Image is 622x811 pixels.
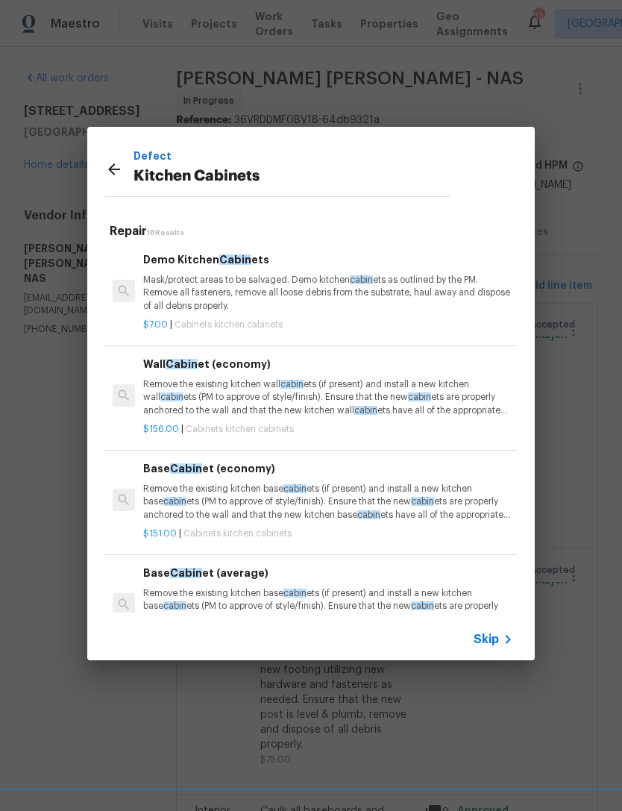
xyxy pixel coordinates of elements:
[143,529,177,538] span: $151.00
[143,356,513,372] h6: Wall et (economy)
[219,254,251,265] span: Cabin
[408,392,431,401] span: cabin
[143,251,513,268] h6: Demo Kitchen ets
[163,497,186,506] span: cabin
[283,589,307,598] span: cabin
[170,463,202,474] span: Cabin
[143,423,513,436] p: |
[143,460,513,477] h6: Base et (economy)
[143,378,513,416] p: Remove the existing kitchen wall ets (if present) and install a new kitchen wall ets (PM to appro...
[147,229,184,237] span: 16 Results
[143,527,513,540] p: |
[411,497,434,506] span: cabin
[474,632,499,647] span: Skip
[143,565,513,581] h6: Base et (average)
[110,224,517,239] h5: Repair
[163,601,186,610] span: cabin
[283,484,307,493] span: cabin
[175,320,283,329] span: Cabinets kitchen cabinets
[143,319,513,331] p: |
[354,406,377,415] span: cabin
[170,568,202,578] span: Cabin
[280,380,304,389] span: cabin
[133,148,450,164] p: Defect
[160,392,183,401] span: cabin
[166,359,198,369] span: Cabin
[143,483,513,521] p: Remove the existing kitchen base ets (if present) and install a new kitchen base ets (PM to appro...
[411,601,434,610] span: cabin
[133,165,450,189] p: Kitchen Cabinets
[143,587,513,625] p: Remove the existing kitchen base ets (if present) and install a new kitchen base ets (PM to appro...
[143,320,168,329] span: $7.00
[186,425,294,433] span: Cabinets kitchen cabinets
[350,275,373,284] span: cabin
[357,510,380,519] span: cabin
[183,529,292,538] span: Cabinets kitchen cabinets
[143,274,513,312] p: Mask/protect areas to be salvaged. Demo kitchen ets as outlined by the PM. Remove all fasteners, ...
[143,425,179,433] span: $156.00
